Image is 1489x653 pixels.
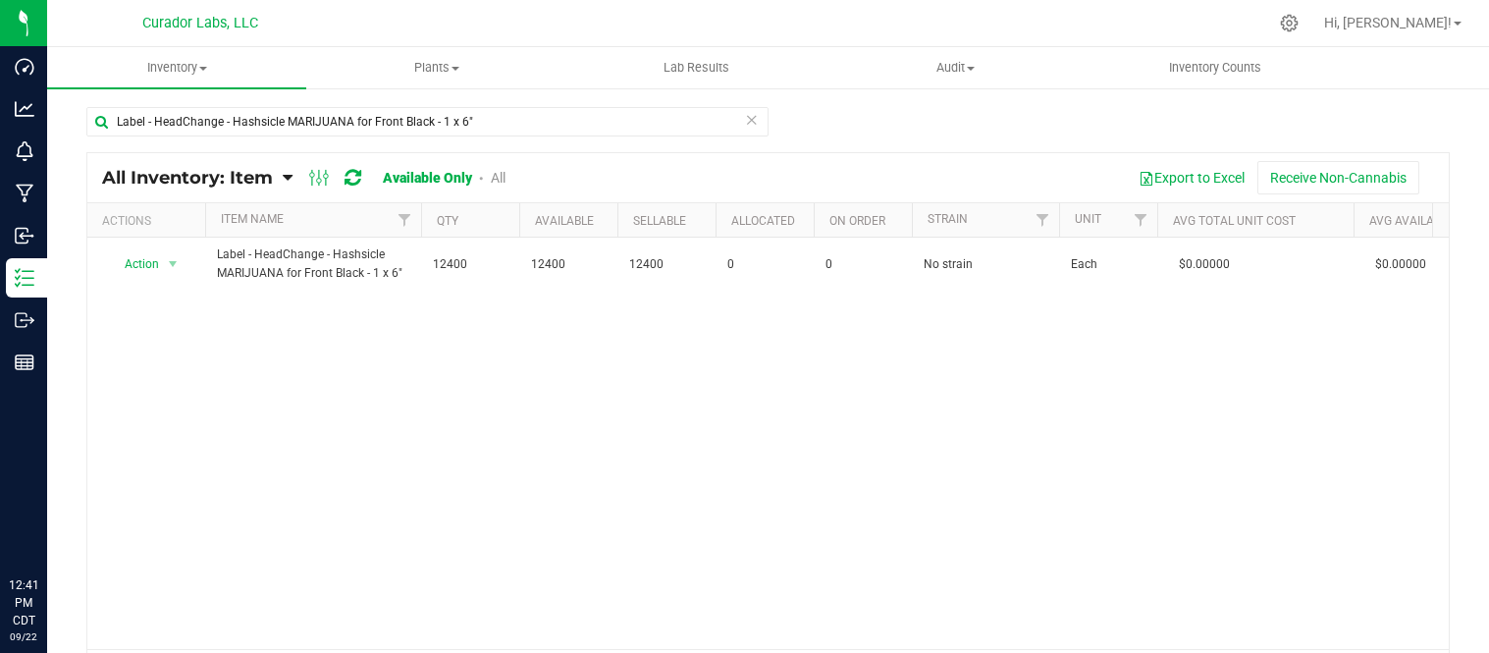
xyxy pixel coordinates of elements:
[9,576,38,629] p: 12:41 PM CDT
[1125,203,1157,237] a: Filter
[58,493,81,517] iframe: Resource center unread badge
[491,170,505,186] a: All
[825,255,900,274] span: 0
[928,212,968,226] a: Strain
[15,57,34,77] inline-svg: Dashboard
[102,214,197,228] div: Actions
[217,245,409,283] span: Label - HeadChange - Hashsicle MARIJUANA for Front Black - 1 x 6"
[20,496,79,555] iframe: Resource center
[221,212,284,226] a: Item Name
[86,107,769,136] input: Search Item Name, Retail Display Name, SKU, Part Number...
[825,47,1085,88] a: Audit
[389,203,421,237] a: Filter
[15,184,34,203] inline-svg: Manufacturing
[102,167,283,189] a: All Inventory: Item
[433,255,507,274] span: 12400
[637,59,756,77] span: Lab Results
[731,214,795,228] a: Allocated
[1086,47,1345,88] a: Inventory Counts
[142,15,258,31] span: Curador Labs, LLC
[307,59,564,77] span: Plants
[1143,59,1288,77] span: Inventory Counts
[745,107,759,133] span: Clear
[1126,161,1257,194] button: Export to Excel
[15,310,34,330] inline-svg: Outbound
[727,255,802,274] span: 0
[437,214,458,228] a: Qty
[306,47,565,88] a: Plants
[1324,15,1452,30] span: Hi, [PERSON_NAME]!
[102,167,273,189] span: All Inventory: Item
[1071,255,1145,274] span: Each
[1277,14,1302,32] div: Manage settings
[829,214,885,228] a: On Order
[924,255,1047,274] span: No strain
[107,250,160,278] span: Action
[1169,250,1240,279] span: $0.00000
[47,47,306,88] a: Inventory
[47,59,306,77] span: Inventory
[15,99,34,119] inline-svg: Analytics
[1075,212,1101,226] a: Unit
[531,255,606,274] span: 12400
[1257,161,1419,194] button: Receive Non-Cannabis
[15,141,34,161] inline-svg: Monitoring
[15,353,34,372] inline-svg: Reports
[161,250,186,278] span: select
[1027,203,1059,237] a: Filter
[826,59,1084,77] span: Audit
[15,268,34,288] inline-svg: Inventory
[383,170,472,186] a: Available Only
[535,214,594,228] a: Available
[566,47,825,88] a: Lab Results
[9,629,38,644] p: 09/22
[15,226,34,245] inline-svg: Inbound
[633,214,686,228] a: Sellable
[1365,250,1436,279] span: $0.00000
[1173,214,1296,228] a: Avg Total Unit Cost
[629,255,704,274] span: 12400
